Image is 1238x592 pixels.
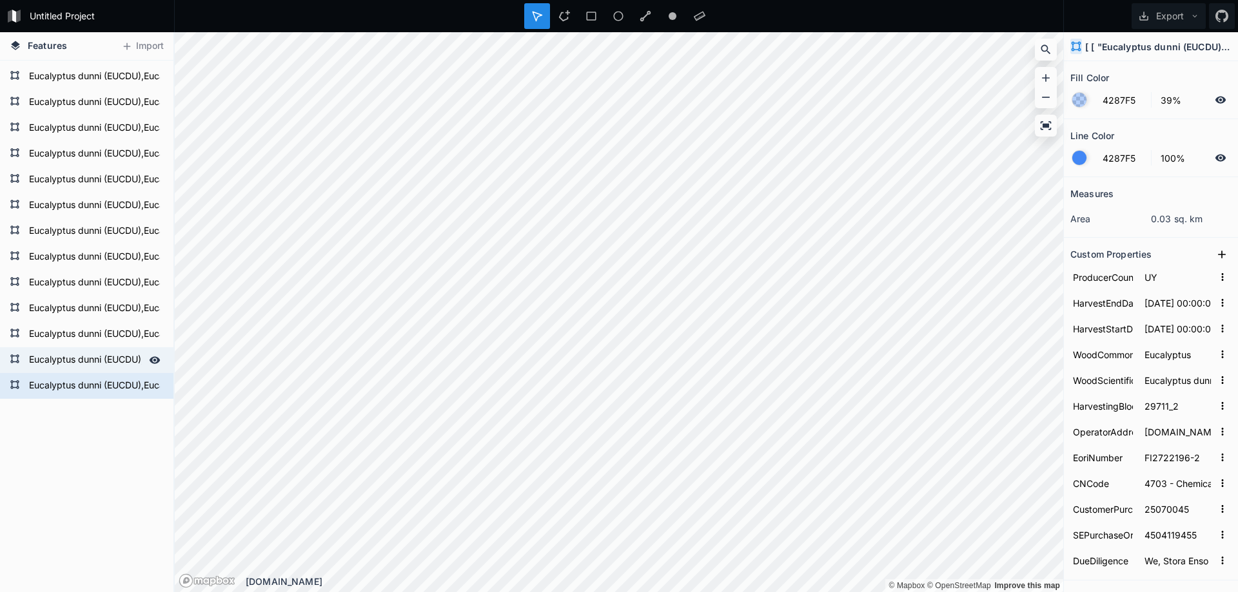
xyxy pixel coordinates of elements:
[246,575,1063,588] div: [DOMAIN_NAME]
[115,36,170,57] button: Import
[1070,293,1135,312] input: Name
[927,581,991,590] a: OpenStreetMap
[1070,422,1135,441] input: Name
[1070,525,1135,544] input: Name
[1142,499,1213,519] input: Empty
[1142,319,1213,338] input: Empty
[1070,212,1151,225] dt: area
[1142,345,1213,364] input: Empty
[1070,370,1135,390] input: Name
[1142,473,1213,493] input: Empty
[1085,40,1232,53] h4: [ [ "Eucalyptus dunni (EUCDU)" ], [ "Eucalyptus gobulus sbsp.maidenii (EUCMD)" ], [ "Eucalyptus s...
[1142,422,1213,441] input: Empty
[1070,68,1109,88] h2: Fill Color
[179,573,235,588] a: Mapbox logo
[889,581,925,590] a: Mapbox
[1070,396,1135,415] input: Name
[1070,244,1152,264] h2: Custom Properties
[1070,184,1114,204] h2: Measures
[1070,448,1135,467] input: Name
[1142,551,1213,570] input: Empty
[1070,267,1135,287] input: Name
[1142,293,1213,312] input: Empty
[994,581,1060,590] a: Map feedback
[1070,473,1135,493] input: Name
[1142,370,1213,390] input: Empty
[1070,345,1135,364] input: Name
[1132,3,1206,29] button: Export
[1070,551,1135,570] input: Name
[1142,448,1213,467] input: Empty
[1070,319,1135,338] input: Name
[1070,499,1135,519] input: Name
[1142,396,1213,415] input: Empty
[1151,212,1232,225] dd: 0.03 sq. km
[28,39,67,52] span: Features
[1070,126,1114,146] h2: Line Color
[1142,267,1213,287] input: Empty
[1142,525,1213,544] input: Empty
